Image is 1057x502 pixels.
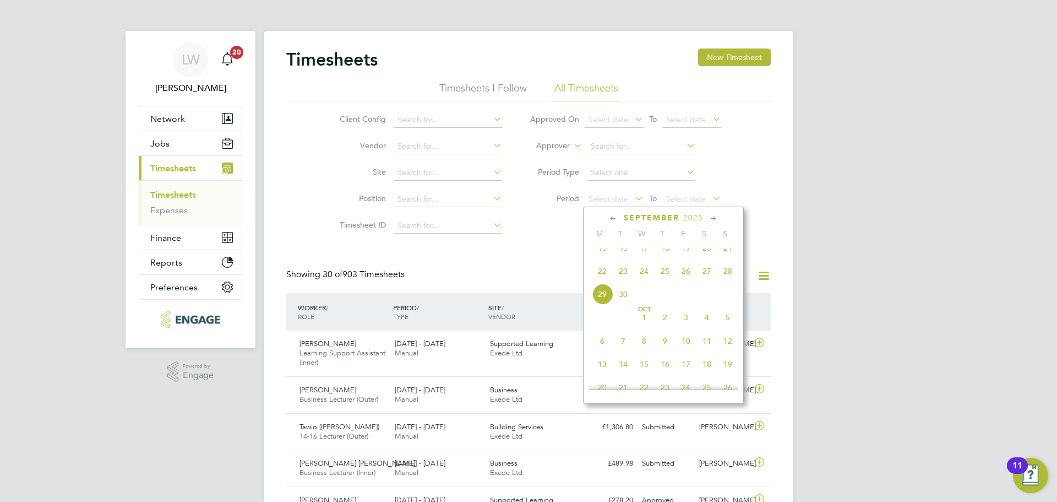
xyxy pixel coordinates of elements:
div: WORKER [295,298,390,326]
span: Business [490,385,517,395]
span: F [673,229,694,239]
div: £1,746.74 [580,381,638,400]
label: Period Type [530,167,579,177]
button: Open Resource Center, 11 new notifications [1013,458,1048,493]
span: 21 [717,237,738,258]
span: 23 [613,261,634,282]
span: Exede Ltd [490,395,522,404]
span: Oct [634,307,655,312]
div: Showing [286,269,407,280]
span: T [610,229,631,239]
span: [DATE] - [DATE] [395,385,445,395]
div: Submitted [638,455,695,473]
span: 15 [592,237,613,258]
span: / [326,303,328,312]
div: SITE [486,298,581,326]
span: 23 [655,377,675,398]
span: ROLE [298,312,314,321]
span: Manual [395,348,418,358]
span: 1 [634,307,655,328]
span: 17 [675,354,696,375]
label: Client Config [336,114,386,124]
span: 21 [613,377,634,398]
span: 25 [655,261,675,282]
span: Learning Support Assistant (Inner) [299,348,385,367]
span: VENDOR [488,312,515,321]
label: Period [530,193,579,203]
span: 18 [696,354,717,375]
span: [DATE] - [DATE] [395,422,445,431]
span: 14-16 Lecturer (Outer) [299,431,368,441]
span: 28 [717,261,738,282]
span: Network [150,114,185,124]
nav: Main navigation [126,31,255,348]
span: Select date [666,194,706,204]
span: Lana Williams [139,82,242,95]
input: Search for... [394,139,502,154]
span: 19 [675,237,696,258]
span: Exede Ltd [490,468,522,477]
span: 903 Timesheets [323,269,405,280]
button: Reports [139,250,242,274]
span: 7 [613,331,634,352]
div: [PERSON_NAME] [695,455,752,473]
label: Approver [520,141,570,152]
span: / [417,303,419,312]
span: 29 [592,284,613,305]
a: Powered byEngage [167,361,214,382]
span: 16 [655,354,675,375]
span: S [694,229,715,239]
span: Business Lecturer (Outer) [299,395,378,404]
span: Business [490,458,517,468]
span: [PERSON_NAME] [PERSON_NAME] [299,458,415,468]
span: 26 [717,377,738,398]
button: New Timesheet [698,48,771,66]
li: Timesheets I Follow [439,82,527,101]
span: 4 [696,307,717,328]
label: Approved On [530,114,579,124]
input: Search for... [394,218,502,234]
img: xede-logo-retina.png [161,311,220,328]
span: 11 [696,331,717,352]
span: S [715,229,735,239]
label: Position [336,193,386,203]
span: 19 [717,354,738,375]
span: Select date [589,194,628,204]
div: £728.81 [580,335,638,353]
span: Supported Learning [490,339,553,348]
span: 22 [634,377,655,398]
a: LW[PERSON_NAME] [139,42,242,95]
span: Tawio ([PERSON_NAME]) [299,422,379,431]
span: Manual [395,395,418,404]
a: Go to home page [139,311,242,328]
div: PERIOD [390,298,486,326]
span: Timesheets [150,163,196,174]
span: 9 [655,331,675,352]
input: Search for... [587,139,695,154]
span: Manual [395,431,418,441]
span: T [652,229,673,239]
span: [PERSON_NAME] [299,339,356,348]
a: Timesheets [150,190,196,200]
button: Finance [139,225,242,250]
a: Expenses [150,205,188,215]
span: 16 [613,237,634,258]
div: Timesheets [139,180,242,225]
h2: Timesheets [286,48,378,71]
span: Select date [589,115,628,125]
span: TYPE [393,312,408,321]
div: [PERSON_NAME] [695,418,752,436]
span: W [631,229,652,239]
label: Vendor [336,141,386,150]
span: 2 [655,307,675,328]
span: 24 [634,261,655,282]
span: 10 [675,331,696,352]
button: Network [139,106,242,131]
span: Exede Ltd [490,431,522,441]
span: Reports [150,257,182,268]
span: [DATE] - [DATE] [395,339,445,348]
span: Select date [666,115,706,125]
li: All Timesheets [554,82,618,101]
input: Select one [587,165,695,181]
span: Building Services [490,422,543,431]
